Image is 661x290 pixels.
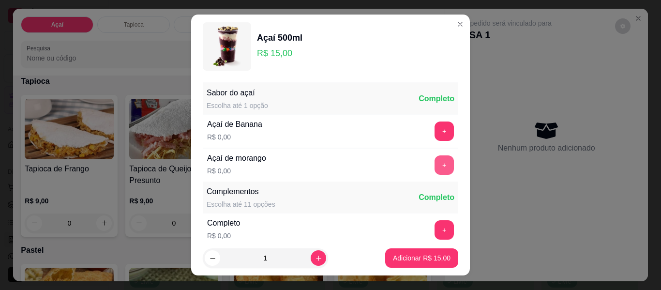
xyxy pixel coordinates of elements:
[203,22,251,71] img: product-image
[435,122,454,141] button: add
[207,132,262,142] p: R$ 0,00
[419,192,454,203] div: Completo
[207,153,266,164] div: Açaí de morango
[393,253,451,263] p: Adicionar R$ 15,00
[435,220,454,240] button: add
[207,87,268,99] div: Sabor do açaí
[385,248,458,268] button: Adicionar R$ 15,00
[207,166,266,176] p: R$ 0,00
[419,93,454,105] div: Completo
[205,250,220,266] button: decrease-product-quantity
[311,250,326,266] button: increase-product-quantity
[207,186,275,198] div: Complementos
[257,31,302,45] div: Açaí 500ml
[452,16,468,32] button: Close
[435,155,454,175] button: add
[257,46,302,60] p: R$ 15,00
[207,119,262,130] div: Açaí de Banana
[207,101,268,110] div: Escolha até 1 opção
[207,199,275,209] div: Escolha até 11 opções
[207,231,240,241] p: R$ 0,00
[207,217,240,229] div: Completo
